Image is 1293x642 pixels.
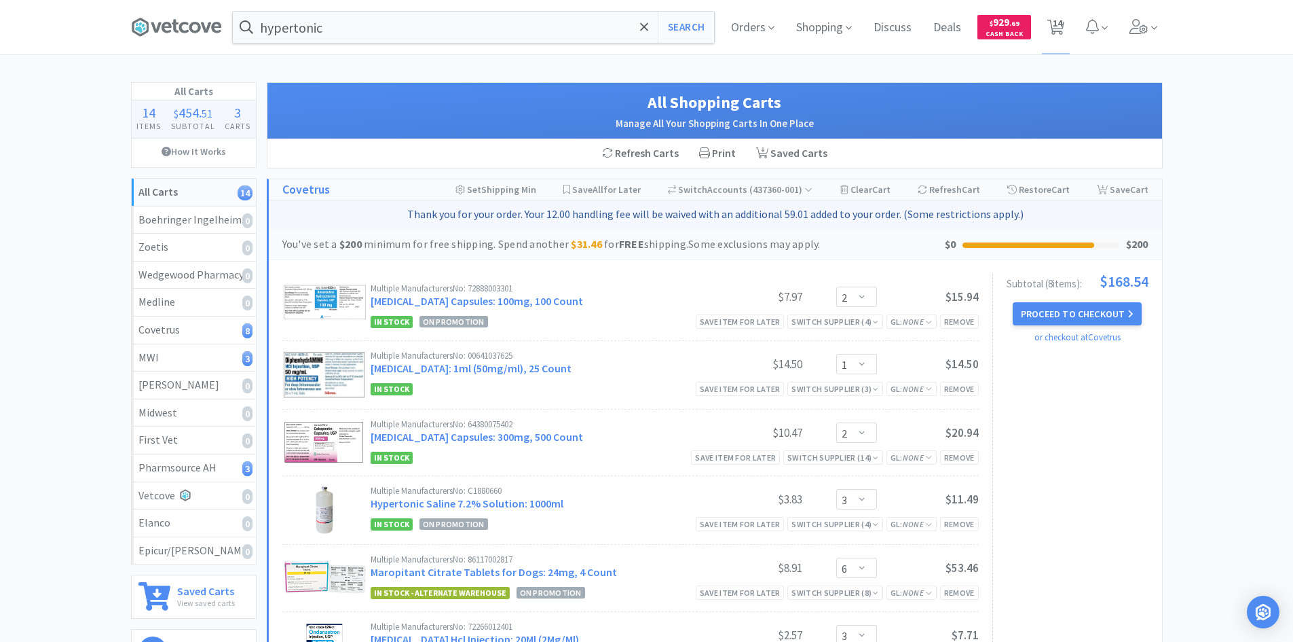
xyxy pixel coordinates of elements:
span: In Stock - Alternate Warehouse [371,587,510,599]
div: Switch Supplier ( 4 ) [791,315,878,328]
h6: Saved Carts [177,582,235,596]
a: Pharmsource AH3 [132,454,256,482]
span: $168.54 [1100,274,1148,289]
span: Cart [1051,183,1070,196]
i: 3 [242,461,252,476]
div: Save item for later [696,315,785,329]
img: f5a106349609470a81c0552d9f1c0336_588378.png [282,555,367,597]
a: $929.69Cash Back [977,9,1031,46]
a: How It Works [132,139,256,164]
span: Cart [1130,183,1148,196]
span: $ [174,107,179,120]
div: Refresh [918,179,980,200]
span: Save for Later [572,183,641,196]
img: 52f0452c5f2b4f5fbc126f80a5ec29ca_762738.png [282,284,367,321]
a: Deals [928,22,967,34]
a: Hypertonic Saline 7.2% Solution: 1000ml [371,497,563,510]
div: Multiple Manufacturers No: 72266012401 [371,622,700,631]
span: GL: [891,588,933,598]
div: Epicur/[PERSON_NAME] [138,542,249,560]
h2: Manage All Your Shopping Carts In One Place [281,115,1148,132]
h4: Carts [220,120,256,132]
span: GL: [891,384,933,394]
a: Discuss [868,22,917,34]
i: 0 [242,296,252,310]
div: Vetcove [138,487,249,505]
span: 14 [142,104,155,121]
div: Multiple Manufacturers No: 64380075402 [371,420,700,429]
strong: $31.46 [571,237,602,251]
span: In Stock [371,518,413,531]
div: Midwest [138,404,249,422]
span: GL: [891,317,933,327]
i: 8 [242,323,252,338]
i: 14 [238,185,252,200]
div: $8.91 [700,560,802,576]
a: Elanco0 [132,510,256,537]
i: 0 [242,544,252,559]
span: Cash Back [986,31,1023,39]
div: Shipping Min [455,179,536,200]
span: $11.49 [945,492,979,507]
button: Proceed to Checkout [1013,302,1142,325]
div: Save [1097,179,1148,200]
span: GL: [891,519,933,529]
div: Multiple Manufacturers No: 72888003301 [371,284,700,293]
p: View saved carts [177,596,235,609]
span: All [593,183,603,196]
h4: Subtotal [166,120,220,132]
img: f7331d43a0c94e99956c7bc632ade0dc_311380.png [316,486,333,534]
div: $10.47 [700,425,802,441]
div: Wedgewood Pharmacy [138,266,249,284]
span: Cart [962,183,980,196]
a: or checkout at Covetrus [1034,332,1121,343]
a: [MEDICAL_DATA]: 1ml (50mg/ml), 25 Count [371,361,571,375]
strong: FREE [619,237,644,251]
a: Wedgewood Pharmacy0 [132,262,256,289]
div: Pharmsource AH [138,459,249,477]
i: None [903,317,924,327]
a: [MEDICAL_DATA] Capsules: 300mg, 500 Count [371,430,583,444]
span: Switch [678,183,707,196]
div: Switch Supplier ( 4 ) [791,518,878,531]
div: Remove [940,450,979,465]
div: Save item for later [696,382,785,396]
div: $0 [945,236,956,253]
span: $14.50 [945,357,979,372]
i: None [903,452,924,463]
i: 0 [242,516,252,531]
span: On Promotion [517,587,585,599]
a: [PERSON_NAME]0 [132,372,256,399]
i: 0 [242,433,252,448]
span: 929 [990,16,1019,29]
i: 0 [242,489,252,504]
span: 51 [202,107,212,120]
span: 454 [179,104,199,121]
i: 0 [242,268,252,283]
a: Medline0 [132,289,256,317]
a: Saved CartsView saved carts [131,575,257,619]
i: 0 [242,213,252,228]
a: Zoetis0 [132,234,256,262]
div: Switch Supplier ( 8 ) [791,586,878,599]
i: 0 [242,406,252,421]
a: Epicur/[PERSON_NAME]0 [132,537,256,565]
img: 461aea4edf8e42e4a552b3263880c406_264064.png [282,351,367,399]
span: . 69 [1009,19,1019,28]
div: Multiple Manufacturers No: 86117002817 [371,555,700,564]
a: Maropitant Citrate Tablets for Dogs: 24mg, 4 Count [371,565,617,579]
div: MWI [138,349,249,367]
span: $ [990,19,993,28]
span: $53.46 [945,560,979,575]
a: First Vet0 [132,427,256,454]
div: $14.50 [700,356,802,372]
div: Elanco [138,514,249,532]
button: Search [658,12,714,43]
strong: All Carts [138,185,178,198]
a: [MEDICAL_DATA] Capsules: 100mg, 100 Count [371,294,583,308]
div: Save item for later [691,450,780,465]
div: $200 [1126,236,1148,253]
div: Remove [940,517,979,531]
div: Remove [940,586,979,600]
a: Covetrus [282,180,330,200]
